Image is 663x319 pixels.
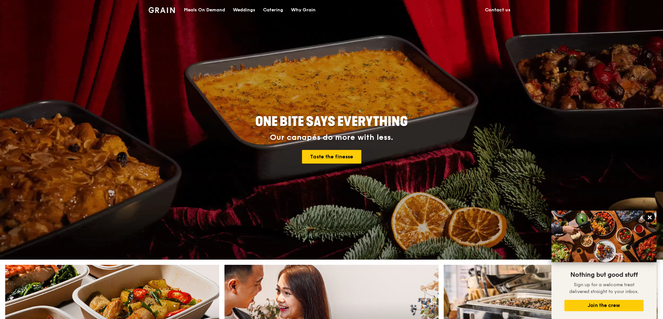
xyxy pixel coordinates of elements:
[229,0,259,20] a: Weddings
[215,133,448,142] div: Our canapés do more with less.
[481,0,514,20] a: Contact us
[551,211,657,262] img: DSC07876-Edit02-Large.jpeg
[645,212,655,223] button: Close
[564,300,644,311] button: Join the crew
[233,0,255,20] div: Weddings
[149,7,175,13] img: Grain
[570,271,638,279] span: Nothing but good stuff
[287,0,319,20] a: Why Grain
[259,0,287,20] a: Catering
[302,150,361,164] a: Taste the finesse
[184,0,225,20] div: Meals On Demand
[255,114,408,129] span: ONE BITE SAYS EVERYTHING
[291,0,316,20] div: Why Grain
[263,0,283,20] div: Catering
[569,282,639,294] span: Sign up for a welcome treat delivered straight to your inbox.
